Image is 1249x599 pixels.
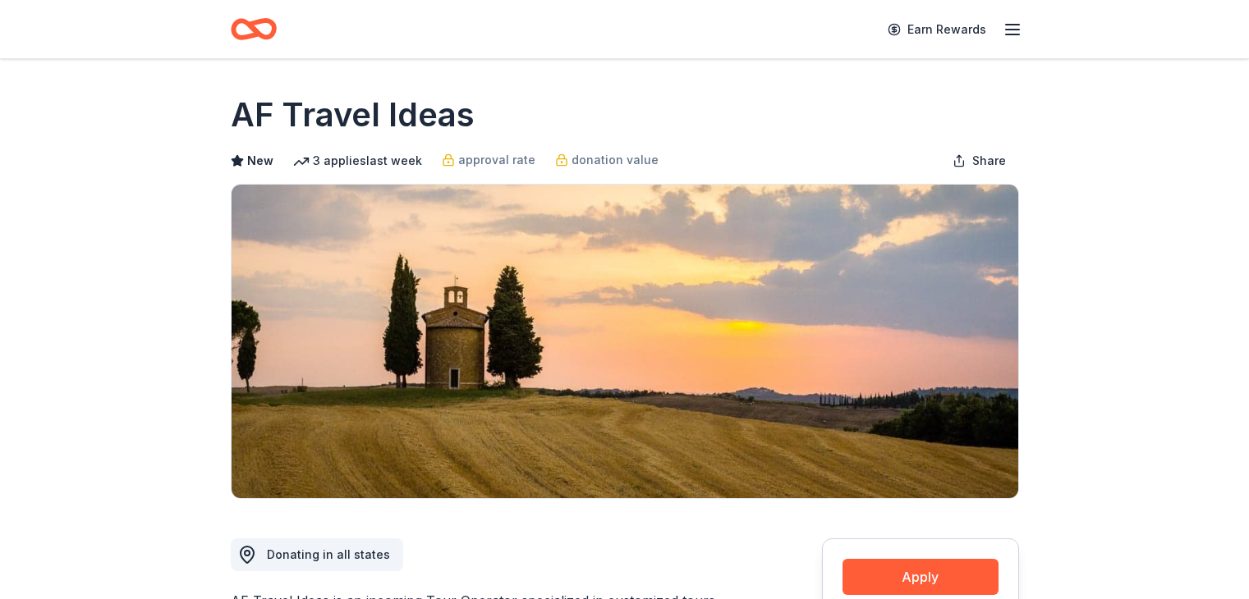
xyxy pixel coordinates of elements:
[231,92,475,138] h1: AF Travel Ideas
[232,185,1018,498] img: Image for AF Travel Ideas
[231,10,277,48] a: Home
[555,150,659,170] a: donation value
[572,150,659,170] span: donation value
[939,144,1019,177] button: Share
[247,151,273,171] span: New
[458,150,535,170] span: approval rate
[293,151,422,171] div: 3 applies last week
[442,150,535,170] a: approval rate
[972,151,1006,171] span: Share
[878,15,996,44] a: Earn Rewards
[267,547,390,561] span: Donating in all states
[843,559,999,595] button: Apply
